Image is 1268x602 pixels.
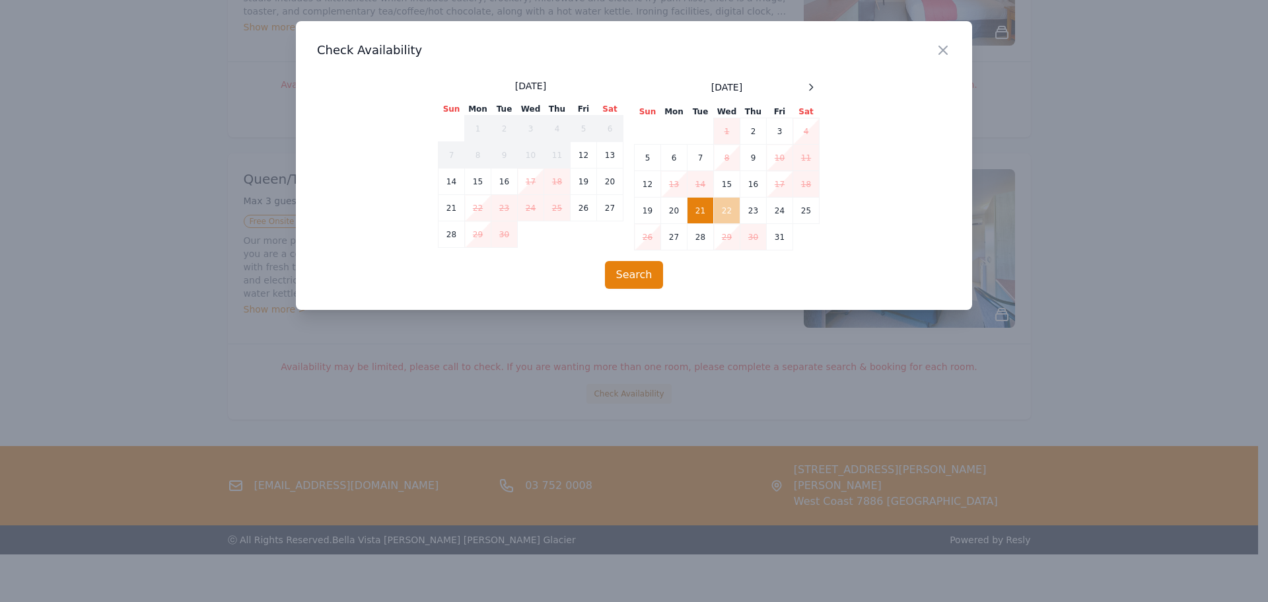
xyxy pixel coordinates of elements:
[714,118,740,145] td: 1
[661,224,687,250] td: 27
[465,169,491,195] td: 15
[515,79,546,93] span: [DATE]
[661,198,687,224] td: 20
[740,106,767,118] th: Thu
[767,118,793,145] td: 3
[661,106,687,118] th: Mon
[740,224,767,250] td: 30
[635,224,661,250] td: 26
[518,142,544,169] td: 10
[714,171,740,198] td: 15
[687,145,714,171] td: 7
[544,142,571,169] td: 11
[439,169,465,195] td: 14
[767,171,793,198] td: 17
[465,221,491,248] td: 29
[571,169,597,195] td: 19
[714,106,740,118] th: Wed
[740,198,767,224] td: 23
[491,221,518,248] td: 30
[491,195,518,221] td: 23
[571,103,597,116] th: Fri
[661,145,687,171] td: 6
[518,103,544,116] th: Wed
[767,106,793,118] th: Fri
[518,195,544,221] td: 24
[687,198,714,224] td: 21
[491,169,518,195] td: 16
[544,103,571,116] th: Thu
[767,198,793,224] td: 24
[635,198,661,224] td: 19
[439,142,465,169] td: 7
[465,142,491,169] td: 8
[597,195,623,221] td: 27
[544,116,571,142] td: 4
[597,116,623,142] td: 6
[635,171,661,198] td: 12
[793,106,820,118] th: Sat
[687,224,714,250] td: 28
[465,116,491,142] td: 1
[714,198,740,224] td: 22
[518,116,544,142] td: 3
[597,103,623,116] th: Sat
[544,169,571,195] td: 18
[740,118,767,145] td: 2
[767,145,793,171] td: 10
[571,116,597,142] td: 5
[491,142,518,169] td: 9
[635,145,661,171] td: 5
[439,195,465,221] td: 21
[605,261,664,289] button: Search
[597,142,623,169] td: 13
[714,145,740,171] td: 8
[793,198,820,224] td: 25
[439,221,465,248] td: 28
[740,145,767,171] td: 9
[714,224,740,250] td: 29
[767,224,793,250] td: 31
[465,195,491,221] td: 22
[465,103,491,116] th: Mon
[317,42,951,58] h3: Check Availability
[793,118,820,145] td: 4
[687,106,714,118] th: Tue
[491,116,518,142] td: 2
[687,171,714,198] td: 14
[571,142,597,169] td: 12
[793,171,820,198] td: 18
[597,169,623,195] td: 20
[544,195,571,221] td: 25
[635,106,661,118] th: Sun
[491,103,518,116] th: Tue
[740,171,767,198] td: 16
[571,195,597,221] td: 26
[518,169,544,195] td: 17
[439,103,465,116] th: Sun
[711,81,742,94] span: [DATE]
[661,171,687,198] td: 13
[793,145,820,171] td: 11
